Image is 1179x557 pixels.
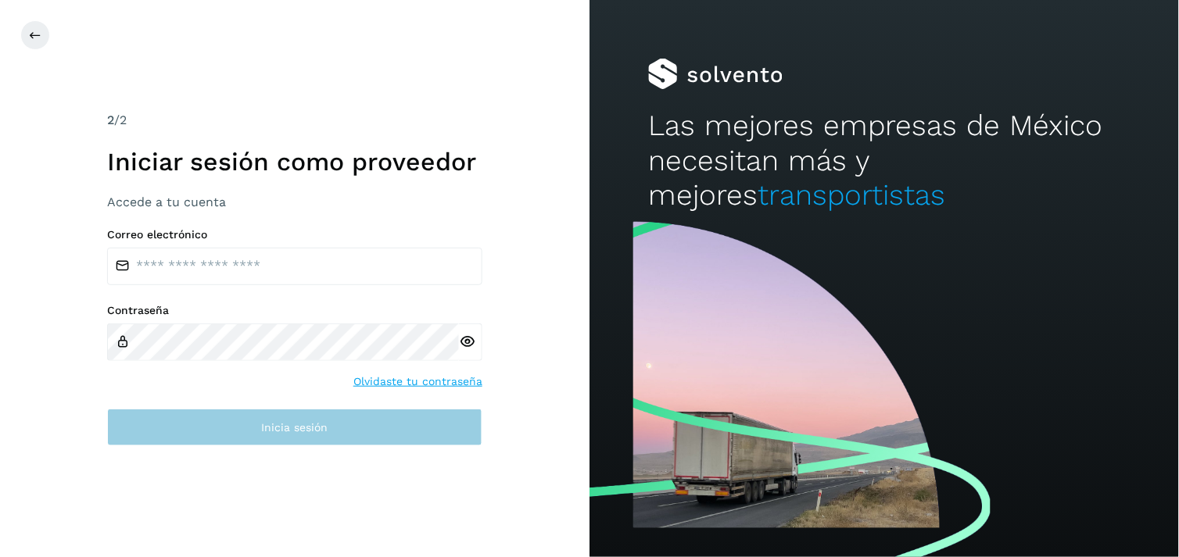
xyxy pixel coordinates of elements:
[107,409,482,446] button: Inicia sesión
[107,228,482,241] label: Correo electrónico
[262,422,328,433] span: Inicia sesión
[107,111,482,130] div: /2
[648,109,1120,212] h2: Las mejores empresas de México necesitan más y mejores
[107,147,482,177] h1: Iniciar sesión como proveedor
[107,304,482,317] label: Contraseña
[107,112,114,127] span: 2
[758,178,945,212] span: transportistas
[353,373,482,390] a: Olvidaste tu contraseña
[107,195,482,209] h3: Accede a tu cuenta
